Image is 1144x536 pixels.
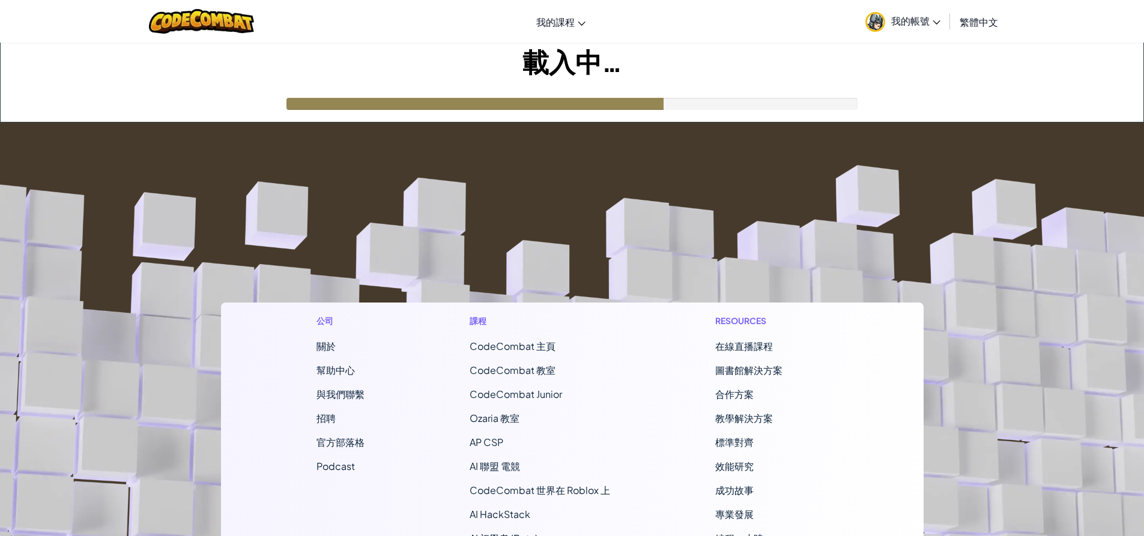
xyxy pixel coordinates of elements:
[316,364,355,376] a: 幫助中心
[316,460,355,472] a: Podcast
[316,412,336,424] a: 招聘
[470,508,530,520] a: AI HackStack
[470,436,503,448] a: AP CSP
[536,16,575,28] span: 我的課程
[715,412,773,424] a: 教學解決方案
[470,484,610,496] a: CodeCombat 世界在 Roblox 上
[470,388,562,400] a: CodeCombat Junior
[715,315,828,327] h1: Resources
[1,43,1143,80] h1: 載入中…
[316,436,365,448] a: 官方部落格
[715,460,754,472] a: 效能研究
[316,340,336,352] a: 關於
[470,460,520,472] a: AI 聯盟 電競
[149,9,254,34] img: CodeCombat logo
[470,412,519,424] a: Ozaria 教室
[715,436,754,448] a: 標準對齊
[865,12,885,32] img: avatar
[470,364,555,376] a: CodeCombat 教室
[530,5,592,38] a: 我的課程
[859,2,946,40] a: 我的帳號
[715,508,754,520] a: 專業發展
[954,5,1004,38] a: 繁體中文
[316,315,365,327] h1: 公司
[470,340,555,352] span: CodeCombat 主頁
[316,388,365,400] span: 與我們聯繫
[470,315,610,327] h1: 課程
[715,364,782,376] a: 圖書館解決方案
[715,484,754,496] a: 成功故事
[715,340,773,352] a: 在線直播課程
[715,388,754,400] a: 合作方案
[960,16,998,28] span: 繁體中文
[891,14,940,27] span: 我的帳號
